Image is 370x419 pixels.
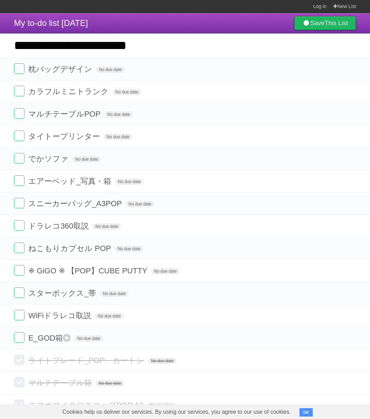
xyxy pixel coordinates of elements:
[148,358,176,364] span: No due date
[96,380,124,386] span: No due date
[14,131,24,141] label: Done
[14,287,24,298] label: Done
[28,289,98,298] span: スターボックス_帯
[14,310,24,320] label: Done
[14,220,24,231] label: Done
[74,335,103,342] span: No due date
[28,311,93,320] span: WiFiドラレコ取説
[95,313,123,319] span: No due date
[14,153,24,163] label: Done
[28,199,124,208] span: スニーカーバッグ_A3POP
[115,179,144,185] span: No due date
[325,20,348,27] b: This List
[56,405,298,419] span: Cookies help us deliver our services. By using our services, you agree to our use of cookies.
[115,246,143,252] span: No due date
[28,177,113,186] span: エアーベッド_写真・箱
[294,16,356,30] a: SaveThis List
[28,65,94,74] span: 枕バッグデザイン
[14,86,24,96] label: Done
[113,89,141,95] span: No due date
[14,399,24,410] label: Done
[14,198,24,208] label: Done
[28,222,90,230] span: ドラレコ360取説
[14,377,24,387] label: Done
[14,332,24,343] label: Done
[93,223,121,230] span: No due date
[72,156,101,162] span: No due date
[299,408,313,417] button: OK
[151,268,180,274] span: No due date
[28,378,94,387] span: マルチテーブル箱
[96,67,124,73] span: No due date
[28,244,113,253] span: ねこもりカプセル POP
[104,134,132,140] span: No due date
[28,132,102,141] span: タイトープリンター
[14,355,24,365] label: Done
[100,291,129,297] span: No due date
[104,111,133,118] span: No due date
[126,201,154,207] span: No due date
[28,356,146,365] span: ライトブレード_POP、カートン
[14,175,24,186] label: Done
[147,403,176,409] span: No due date
[28,401,145,410] span: スマホマイクロスコープPOP A3
[28,110,102,118] span: マルチテーブルPOP
[14,63,24,74] label: Done
[14,265,24,275] label: Done
[14,108,24,119] label: Done
[28,87,110,96] span: カラフルミニトランク
[28,266,149,275] span: ※ GiGO ※ 【POP】CUBE PUTTY
[14,243,24,253] label: Done
[28,334,72,342] span: E_GOD箱◎
[14,18,88,28] span: My to-do list [DATE]
[28,154,70,163] span: でかソファ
